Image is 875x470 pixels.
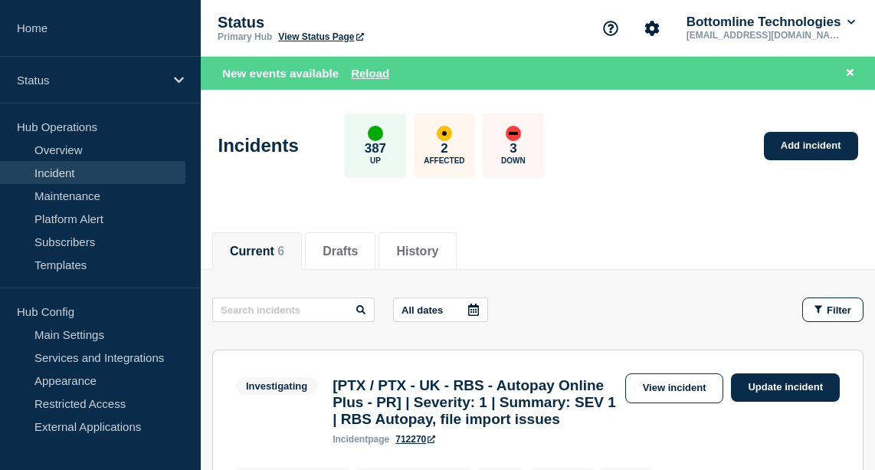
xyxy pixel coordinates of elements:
[277,245,284,258] span: 6
[222,67,339,80] span: New events available
[401,304,443,316] p: All dates
[323,245,358,258] button: Drafts
[368,126,383,141] div: up
[501,156,526,165] p: Down
[370,156,381,165] p: Up
[595,12,627,44] button: Support
[510,141,516,156] p: 3
[218,135,299,156] h1: Incidents
[230,245,284,258] button: Current 6
[393,297,488,322] button: All dates
[218,14,524,31] p: Status
[437,126,452,141] div: affected
[731,373,840,402] a: Update incident
[636,12,668,44] button: Account settings
[441,141,447,156] p: 2
[827,304,851,316] span: Filter
[333,434,389,445] p: page
[278,31,363,42] a: View Status Page
[683,30,843,41] p: [EMAIL_ADDRESS][DOMAIN_NAME]
[396,245,438,258] button: History
[802,297,864,322] button: Filter
[365,141,386,156] p: 387
[218,31,272,42] p: Primary Hub
[333,377,617,428] h3: [PTX / PTX - UK - RBS - Autopay Online Plus - PR] | Severity: 1 | Summary: SEV 1 | RBS Autopay, f...
[333,434,368,445] span: incident
[764,132,858,160] a: Add incident
[424,156,464,165] p: Affected
[506,126,521,141] div: down
[395,434,435,445] a: 712270
[17,74,164,87] p: Status
[625,373,724,403] a: View incident
[236,377,317,395] span: Investigating
[683,15,858,30] button: Bottomline Technologies
[212,297,375,322] input: Search incidents
[351,67,389,80] button: Reload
